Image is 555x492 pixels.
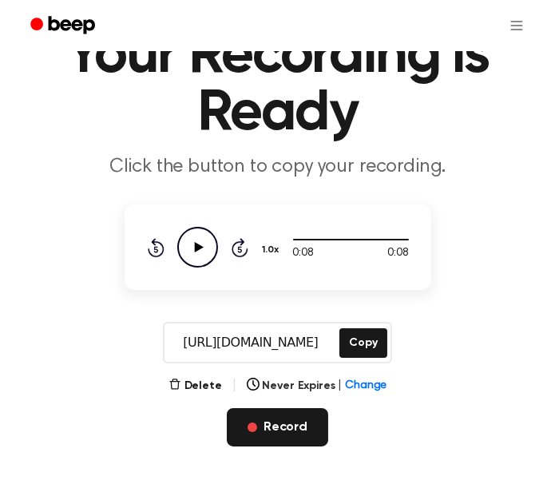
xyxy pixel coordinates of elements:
a: Beep [19,10,109,42]
button: Never Expires|Change [247,378,387,395]
span: 0:08 [387,245,408,262]
button: Record [227,408,328,446]
button: Open menu [498,6,536,45]
h1: Your Recording is Ready [19,27,536,142]
span: 0:08 [293,245,314,262]
button: Copy [339,328,387,358]
button: 1.0x [261,236,285,264]
button: Delete [168,378,222,395]
p: Click the button to copy your recording. [19,155,536,179]
span: | [338,378,342,395]
span: | [232,376,237,395]
span: Change [345,378,387,395]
